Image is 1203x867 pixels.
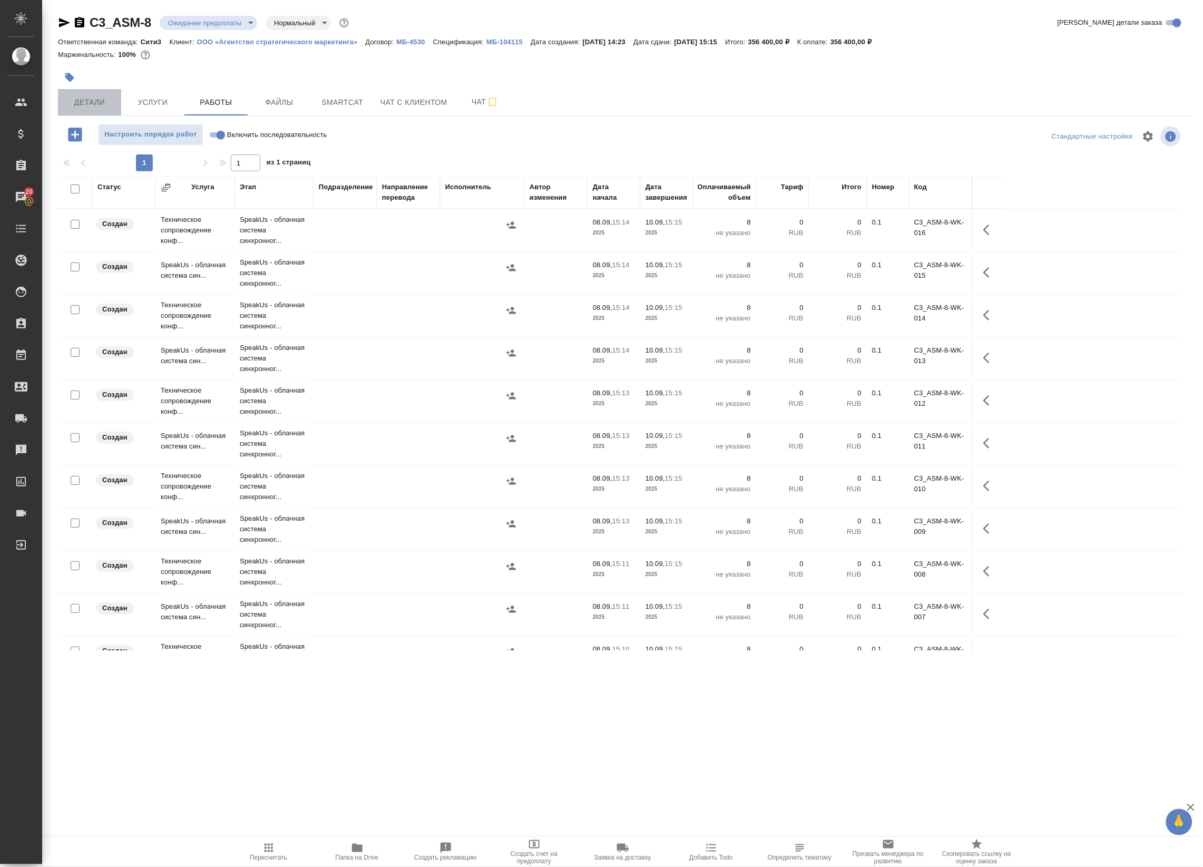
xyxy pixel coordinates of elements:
td: C3_ASM-8-WK-008 [909,553,972,590]
p: Создан [102,304,128,315]
p: RUB [761,441,804,452]
a: C3_ASM-8 [90,15,151,30]
span: 🙏 [1170,811,1188,833]
p: не указано [698,484,751,494]
p: 15:15 [665,346,682,354]
span: Посмотреть информацию [1161,126,1183,147]
p: 08.09, [593,261,612,269]
p: 15:15 [665,602,682,610]
td: SpeakUs - облачная система син... [155,340,234,377]
p: SpeakUs - облачная система синхронног... [240,599,308,630]
p: не указано [698,398,751,409]
p: 15:14 [612,346,630,354]
p: 15:13 [612,389,630,397]
div: Заказ еще не согласован с клиентом, искать исполнителей рано [95,601,150,616]
p: 0 [761,388,804,398]
button: Скопировать ссылку для ЯМессенджера [58,16,71,29]
p: 8 [698,473,751,484]
p: не указано [698,441,751,452]
p: 2025 [645,228,688,238]
p: 10.09, [645,560,665,568]
div: 0.1 [872,473,904,484]
p: не указано [698,612,751,622]
p: [DATE] 14:23 [583,38,634,46]
p: 08.09, [593,389,612,397]
button: Назначить [503,644,519,660]
p: 10.09, [645,389,665,397]
button: Здесь прячутся важные кнопки [977,345,1002,371]
div: Заказ еще не согласован с клиентом, искать исполнителей рано [95,303,150,317]
p: 10.09, [645,517,665,525]
button: Доп статусы указывают на важность/срочность заказа [337,16,351,30]
p: SpeakUs - облачная система синхронног... [240,385,308,417]
p: 2025 [593,527,635,537]
button: Скопировать ссылку [73,16,86,29]
p: 0 [761,559,804,569]
button: Здесь прячутся важные кнопки [977,303,1002,328]
a: ООО «Агентство стратегического маркетинга» [197,37,366,46]
p: 2025 [645,270,688,281]
p: RUB [761,270,804,281]
p: RUB [761,527,804,537]
p: RUB [814,313,862,324]
div: Заказ еще не согласован с клиентом, искать исполнителей рано [95,260,150,274]
button: Назначить [503,516,519,532]
div: Ожидание предоплаты [160,16,257,30]
td: SpeakUs - облачная система син... [155,596,234,633]
p: SpeakUs - облачная система синхронног... [240,556,308,588]
span: Smartcat [317,96,368,109]
button: Настроить порядок работ [98,124,203,145]
td: C3_ASM-8-WK-006 [909,639,972,676]
div: Заказ еще не согласован с клиентом, искать исполнителей рано [95,516,150,530]
td: C3_ASM-8-WK-012 [909,383,972,420]
p: Договор: [366,38,397,46]
p: не указано [698,313,751,324]
p: RUB [814,612,862,622]
p: 2025 [645,484,688,494]
p: 15:15 [665,517,682,525]
p: 8 [698,217,751,228]
button: Назначить [503,388,519,404]
p: SpeakUs - облачная система синхронног... [240,428,308,460]
div: 0.1 [872,388,904,398]
p: 8 [698,303,751,313]
td: C3_ASM-8-WK-007 [909,596,972,633]
button: Добавить работу [61,124,90,145]
div: Тариф [781,182,804,192]
p: 0 [814,644,862,655]
p: 15:15 [665,474,682,482]
button: Ожидание предоплаты [165,18,244,27]
p: 15:11 [612,560,630,568]
div: Подразделение [319,182,373,192]
span: Файлы [254,96,305,109]
p: Создан [102,389,128,400]
p: 10.09, [645,432,665,440]
span: Чат с клиентом [380,96,447,109]
td: SpeakUs - облачная система син... [155,511,234,548]
p: Создан [102,475,128,485]
div: Номер [872,182,895,192]
p: SpeakUs - облачная система синхронног... [240,257,308,289]
p: RUB [814,398,862,409]
p: не указано [698,270,751,281]
p: SpeakUs - облачная система синхронног... [240,471,308,502]
p: МБ-104115 [486,38,531,46]
div: split button [1049,129,1136,145]
button: Назначить [503,303,519,318]
p: 15:13 [612,474,630,482]
button: Нормальный [271,18,318,27]
p: 2025 [593,612,635,622]
p: Создан [102,646,128,656]
p: 0 [814,388,862,398]
button: Здесь прячутся важные кнопки [977,260,1002,285]
div: Заказ еще не согласован с клиентом, искать исполнителей рано [95,644,150,658]
p: SpeakUs - облачная система синхронног... [240,513,308,545]
button: Здесь прячутся важные кнопки [977,388,1002,413]
p: 08.09, [593,218,612,226]
p: 2025 [645,398,688,409]
p: RUB [761,356,804,366]
p: 08.09, [593,474,612,482]
p: 15:15 [665,645,682,653]
p: 2025 [593,270,635,281]
p: RUB [761,569,804,580]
